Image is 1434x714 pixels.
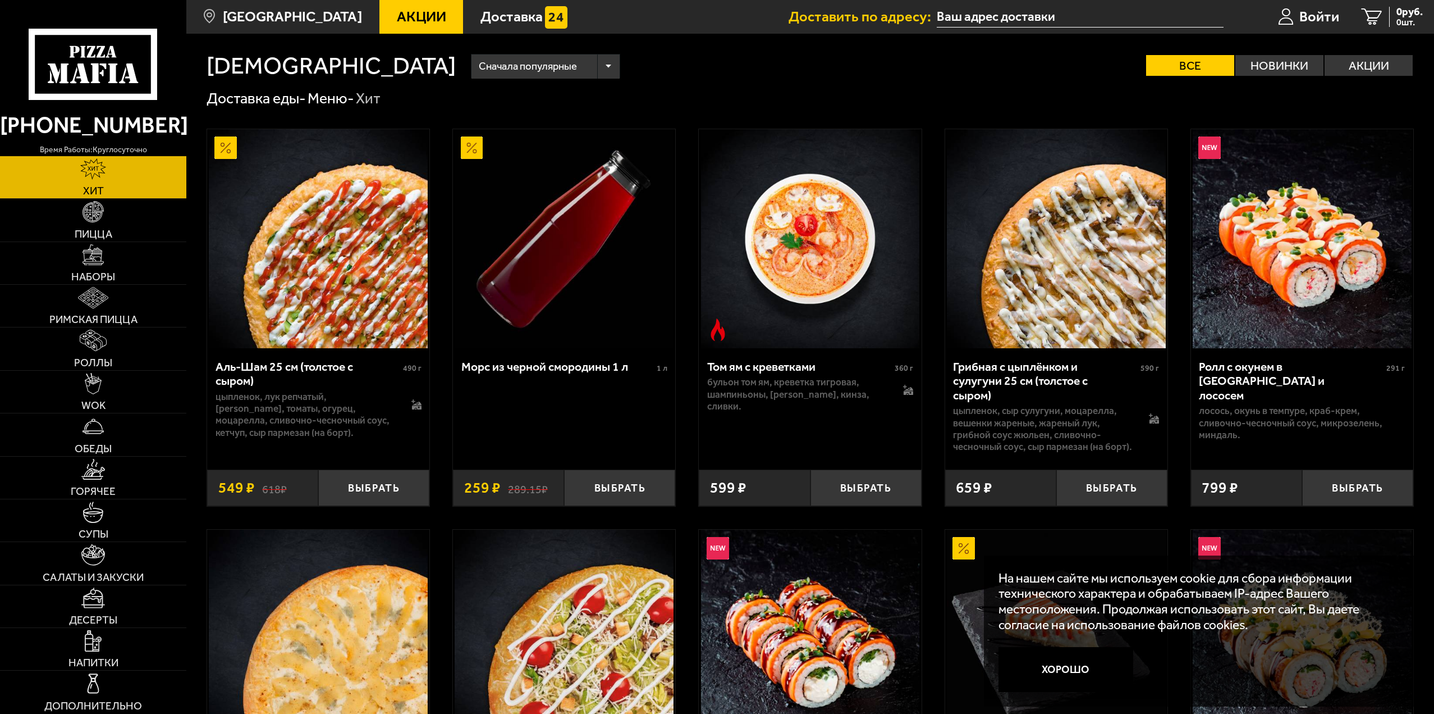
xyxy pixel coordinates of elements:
span: 599 ₽ [710,480,746,495]
label: Новинки [1235,55,1323,76]
span: Обеды [75,443,112,454]
span: 1 л [657,363,667,373]
img: Акционный [461,137,483,159]
span: 291 г [1386,363,1405,373]
span: Римская пицца [49,314,138,325]
a: Меню- [308,89,354,107]
span: Сначала популярные [479,52,577,81]
button: Выбрать [564,470,675,506]
img: Новинка [1198,137,1221,159]
div: Аль-Шам 25 см (толстое с сыром) [216,360,400,388]
span: Доставить по адресу: [789,10,937,24]
img: Акционный [952,537,975,560]
a: АкционныйМорс из черной смородины 1 л [453,129,675,348]
button: Выбрать [1056,470,1167,506]
a: Доставка еды- [207,89,306,107]
span: 799 ₽ [1202,480,1238,495]
p: цыпленок, лук репчатый, [PERSON_NAME], томаты, огурец, моцарелла, сливочно-чесночный соус, кетчуп... [216,391,396,439]
img: Грибная с цыплёнком и сулугуни 25 см (толстое с сыром) [947,129,1166,348]
span: Доставка [480,10,543,24]
h1: [DEMOGRAPHIC_DATA] [207,54,456,78]
div: Хит [356,89,381,108]
span: Напитки [68,657,118,668]
button: Выбрать [1302,470,1413,506]
s: 289.15 ₽ [508,480,548,495]
img: Том ям с креветками [701,129,920,348]
span: Десерты [69,615,117,625]
span: 490 г [403,363,422,373]
p: лосось, окунь в темпуре, краб-крем, сливочно-чесночный соус, микрозелень, миндаль. [1199,405,1405,441]
button: Хорошо [998,647,1133,692]
a: Грибная с цыплёнком и сулугуни 25 см (толстое с сыром) [945,129,1167,348]
span: 0 руб. [1396,7,1423,17]
span: Акции [397,10,446,24]
input: Ваш адрес доставки [937,7,1224,28]
span: Хит [83,185,104,196]
span: Супы [79,529,108,539]
s: 618 ₽ [262,480,287,495]
span: 659 ₽ [956,480,992,495]
img: Акционный [214,137,237,159]
span: Горячее [71,486,116,497]
p: бульон том ям, креветка тигровая, шампиньоны, [PERSON_NAME], кинза, сливки. [707,376,888,412]
span: Салаты и закуски [43,572,144,583]
div: Морс из черной смородины 1 л [461,360,654,374]
button: Выбрать [318,470,429,506]
a: АкционныйАль-Шам 25 см (толстое с сыром) [207,129,429,348]
span: [GEOGRAPHIC_DATA] [223,10,362,24]
span: Войти [1299,10,1339,24]
img: Новинка [707,537,729,560]
p: цыпленок, сыр сулугуни, моцарелла, вешенки жареные, жареный лук, грибной соус Жюльен, сливочно-че... [953,405,1134,453]
span: 259 ₽ [464,480,501,495]
span: Дополнительно [44,701,142,711]
label: Акции [1325,55,1413,76]
img: Морс из черной смородины 1 л [455,129,674,348]
p: На нашем сайте мы используем cookie для сбора информации технического характера и обрабатываем IP... [998,571,1392,633]
span: Наборы [71,271,115,282]
span: Роллы [74,357,112,368]
button: Выбрать [810,470,922,506]
span: 0 шт. [1396,18,1423,27]
img: 15daf4d41897b9f0e9f617042186c801.svg [545,6,567,29]
span: 549 ₽ [218,480,255,495]
span: 360 г [895,363,913,373]
a: НовинкаРолл с окунем в темпуре и лососем [1191,129,1413,348]
span: Пицца [75,229,112,239]
img: Острое блюдо [707,319,729,341]
div: Грибная с цыплёнком и сулугуни 25 см (толстое с сыром) [953,360,1138,403]
span: WOK [81,400,106,411]
img: Новинка [1198,537,1221,560]
img: Аль-Шам 25 см (толстое с сыром) [209,129,428,348]
label: Все [1146,55,1234,76]
a: Острое блюдоТом ям с креветками [699,129,921,348]
div: Ролл с окунем в [GEOGRAPHIC_DATA] и лососем [1199,360,1383,403]
span: 590 г [1140,363,1159,373]
img: Ролл с окунем в темпуре и лососем [1193,129,1412,348]
div: Том ям с креветками [707,360,892,374]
